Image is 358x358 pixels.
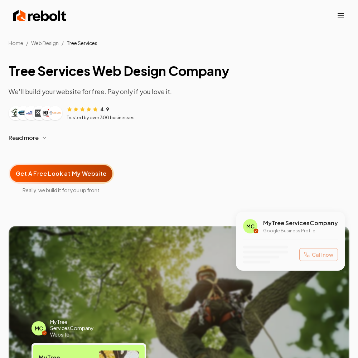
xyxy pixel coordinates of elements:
[9,106,62,120] div: Customer logos
[35,325,43,332] span: MC
[9,134,39,142] span: Read more
[246,223,255,230] span: MC
[13,9,67,23] img: Rebolt Logo
[67,115,135,121] p: Trusted by over 300 businesses
[263,228,338,234] p: Google Business Profile
[263,219,338,227] span: My Tree Services Company
[16,169,107,178] span: Get A Free Look at My Website
[9,187,114,194] span: Really, we build it for you up front
[100,106,109,113] span: 4.9
[26,107,37,119] img: Customer logo 3
[337,11,345,20] button: Toggle mobile menu
[9,64,349,78] h1: Tree Services Web Design Company
[62,39,64,47] li: /
[9,164,114,184] button: Get A Free Look at My Website
[50,319,108,338] span: My Tree Services Company Website
[9,152,114,194] a: Get A Free Look at My WebsiteReally, we build it for you up front
[18,107,29,119] img: Customer logo 2
[9,87,349,97] p: We'll build your website for free. Pay only if you love it.
[9,105,349,121] article: Customer reviews
[49,107,61,119] img: Customer logo 6
[34,107,45,119] img: Customer logo 4
[26,39,28,47] li: /
[67,105,109,113] div: Rating: 4.9 out of 5 stars
[42,107,53,119] img: Customer logo 5
[9,129,349,146] button: Read more
[10,107,21,119] img: Customer logo 1
[31,40,59,46] span: Web Design
[67,40,97,46] span: Tree Services
[9,40,23,46] a: Home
